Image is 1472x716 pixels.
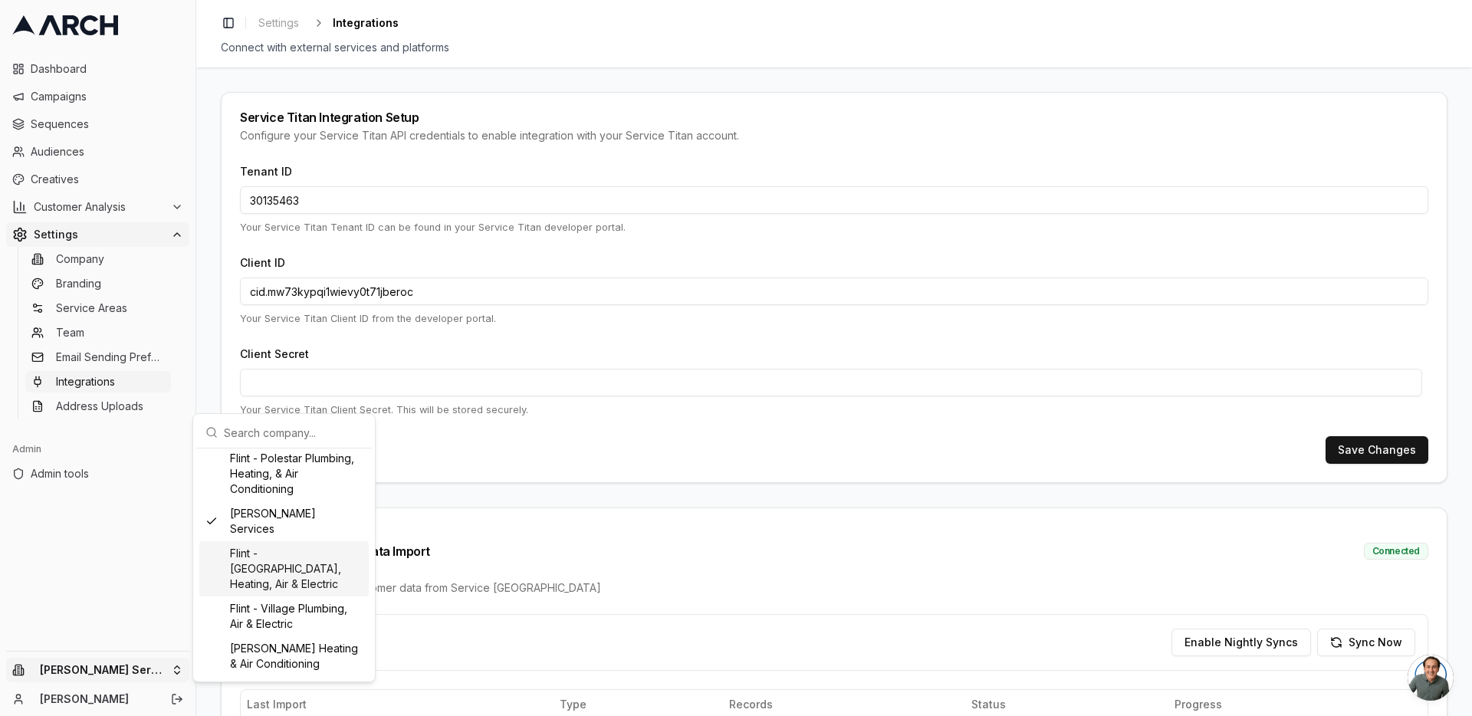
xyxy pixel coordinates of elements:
div: Flint - Village Plumbing, Air & Electric [199,596,369,636]
div: [PERSON_NAME] Services [199,501,369,541]
div: Flint - Polestar Plumbing, Heating, & Air Conditioning [199,446,369,501]
div: Flint - [GEOGRAPHIC_DATA], Heating, Air & Electric [199,541,369,596]
input: Search company... [224,417,363,448]
div: FUSE Service [199,676,369,701]
div: Suggestions [196,448,372,678]
div: [PERSON_NAME] Heating & Air Conditioning [199,636,369,676]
